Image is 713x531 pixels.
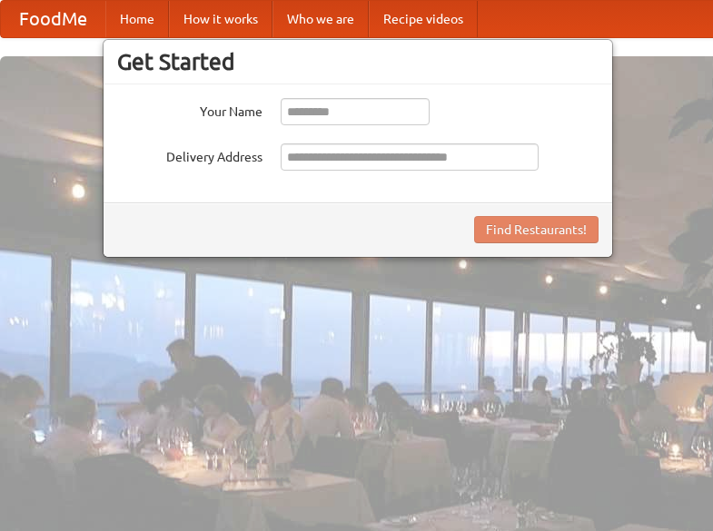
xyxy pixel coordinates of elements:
[1,1,105,37] a: FoodMe
[169,1,272,37] a: How it works
[117,143,262,166] label: Delivery Address
[117,98,262,121] label: Your Name
[117,48,599,75] h3: Get Started
[105,1,169,37] a: Home
[474,216,599,243] button: Find Restaurants!
[369,1,478,37] a: Recipe videos
[272,1,369,37] a: Who we are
